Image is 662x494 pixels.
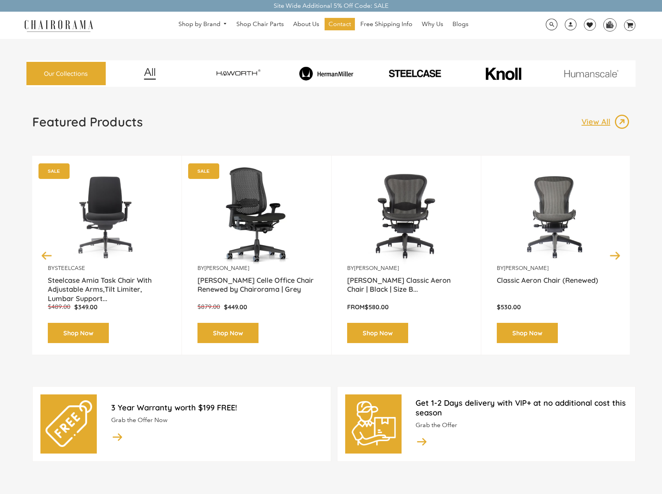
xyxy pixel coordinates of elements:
[48,168,60,173] text: SALE
[422,20,443,28] span: Why Us
[289,18,323,30] a: About Us
[128,68,171,80] img: image_12.png
[20,19,98,32] img: chairorama
[608,249,622,262] button: Next
[504,265,548,272] a: [PERSON_NAME]
[582,114,630,130] a: View All
[604,19,616,30] img: WhatsApp_Image_2024-07-12_at_16.23.01.webp
[45,400,92,447] img: free.png
[48,167,166,265] img: Amia Chair by chairorama.com
[232,18,288,30] a: Shop Chair Parts
[40,249,54,262] button: Previous
[48,276,166,295] a: Steelcase Amia Task Chair With Adjustable Arms,Tilt Limiter, Lumbar Support...
[48,265,166,272] p: by
[48,167,166,265] a: Amia Chair by chairorama.com Renewed Amia Chair chairorama.com
[111,430,124,443] img: image_14.png
[347,303,465,311] p: From
[347,167,465,265] a: Herman Miller Classic Aeron Chair | Black | Size B (Renewed) - chairorama Herman Miller Classic A...
[416,421,627,429] p: Grab the Offer
[452,20,468,28] span: Blogs
[197,265,316,272] p: by
[55,265,85,272] a: Steelcase
[360,20,412,28] span: Free Shipping Info
[175,18,231,30] a: Shop by Brand
[131,18,516,32] nav: DesktopNavigation
[365,303,389,311] span: $580.00
[328,20,351,28] span: Contact
[293,20,319,28] span: About Us
[416,435,428,448] img: image_14.png
[356,18,416,30] a: Free Shipping Info
[32,114,143,136] a: Featured Products
[548,70,634,78] img: image_11.png
[111,403,323,412] h2: 3 Year Warranty worth $199 FREE!
[236,20,284,28] span: Shop Chair Parts
[372,68,457,79] img: PHOTO-2024-07-09-00-53-10-removebg-preview.png
[347,323,408,343] a: Shop Now
[197,167,316,265] img: Herman Miller Celle Office Chair Renewed by Chairorama | Grey - chairorama
[48,323,109,343] a: Shop Now
[449,18,472,30] a: Blogs
[347,276,465,295] a: [PERSON_NAME] Classic Aeron Chair | Black | Size B...
[74,303,98,311] span: $349.00
[497,167,615,265] img: Classic Aeron Chair (Renewed) - chairorama
[354,265,399,272] a: [PERSON_NAME]
[197,276,316,295] a: [PERSON_NAME] Celle Office Chair Renewed by Chairorama | Grey
[197,303,220,310] span: $879.00
[197,168,210,173] text: SALE
[347,265,465,272] p: by
[497,303,521,311] span: $530.00
[497,265,615,272] p: by
[32,114,143,130] h1: Featured Products
[48,303,70,310] span: $489.00
[111,416,323,424] p: Grab the Offer Now
[347,167,465,265] img: Herman Miller Classic Aeron Chair | Black | Size B (Renewed) - chairorama
[284,67,369,81] img: image_8_173eb7e0-7579-41b4-bc8e-4ba0b8ba93e8.png
[204,265,249,272] a: [PERSON_NAME]
[497,167,615,265] a: Classic Aeron Chair (Renewed) - chairorama Classic Aeron Chair (Renewed) - chairorama
[196,64,281,83] img: image_7_14f0750b-d084-457f-979a-a1ab9f6582c4.png
[418,18,447,30] a: Why Us
[416,398,627,417] h2: Get 1-2 Days delivery with VIP+ at no additional cost this season
[497,276,615,295] a: Classic Aeron Chair (Renewed)
[26,62,106,86] a: Our Collections
[497,323,558,343] a: Shop Now
[325,18,355,30] a: Contact
[224,303,247,311] span: $449.00
[582,117,614,127] p: View All
[614,114,630,130] img: image_13.png
[197,323,259,343] a: Shop Now
[197,167,316,265] a: Herman Miller Celle Office Chair Renewed by Chairorama | Grey - chairorama Herman Miller Celle Of...
[468,67,538,81] img: image_10_1.png
[350,400,397,447] img: delivery-man.png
